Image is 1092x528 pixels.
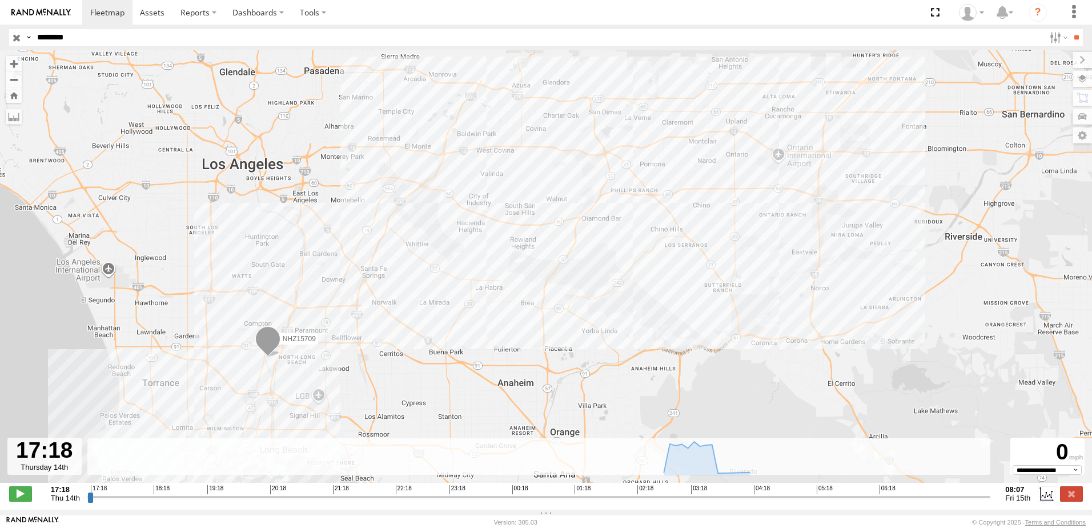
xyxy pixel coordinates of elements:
[9,486,32,501] label: Play/Stop
[972,519,1086,526] div: © Copyright 2025 -
[333,485,349,494] span: 21:18
[1045,29,1070,46] label: Search Filter Options
[449,485,465,494] span: 23:18
[880,485,896,494] span: 06:18
[754,485,770,494] span: 04:18
[817,485,833,494] span: 05:18
[1005,485,1030,494] strong: 08:07
[207,485,223,494] span: 19:18
[1025,519,1086,526] a: Terms and Conditions
[1012,439,1083,465] div: 0
[91,485,107,494] span: 17:18
[6,87,22,103] button: Zoom Home
[1005,494,1030,502] span: Fri 15th Aug 2025
[1029,3,1047,22] i: ?
[512,485,528,494] span: 00:18
[11,9,71,17] img: rand-logo.svg
[6,109,22,125] label: Measure
[637,485,653,494] span: 02:18
[494,519,537,526] div: Version: 305.03
[6,56,22,71] button: Zoom in
[955,4,988,21] div: Zulema McIntosch
[6,71,22,87] button: Zoom out
[270,485,286,494] span: 20:18
[51,485,80,494] strong: 17:18
[1073,127,1092,143] label: Map Settings
[575,485,591,494] span: 01:18
[691,485,707,494] span: 03:18
[6,517,59,528] a: Visit our Website
[24,29,33,46] label: Search Query
[51,494,80,502] span: Thu 14th Aug 2025
[1060,486,1083,501] label: Close
[283,335,316,343] span: NHZ15709
[154,485,170,494] span: 18:18
[396,485,412,494] span: 22:18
